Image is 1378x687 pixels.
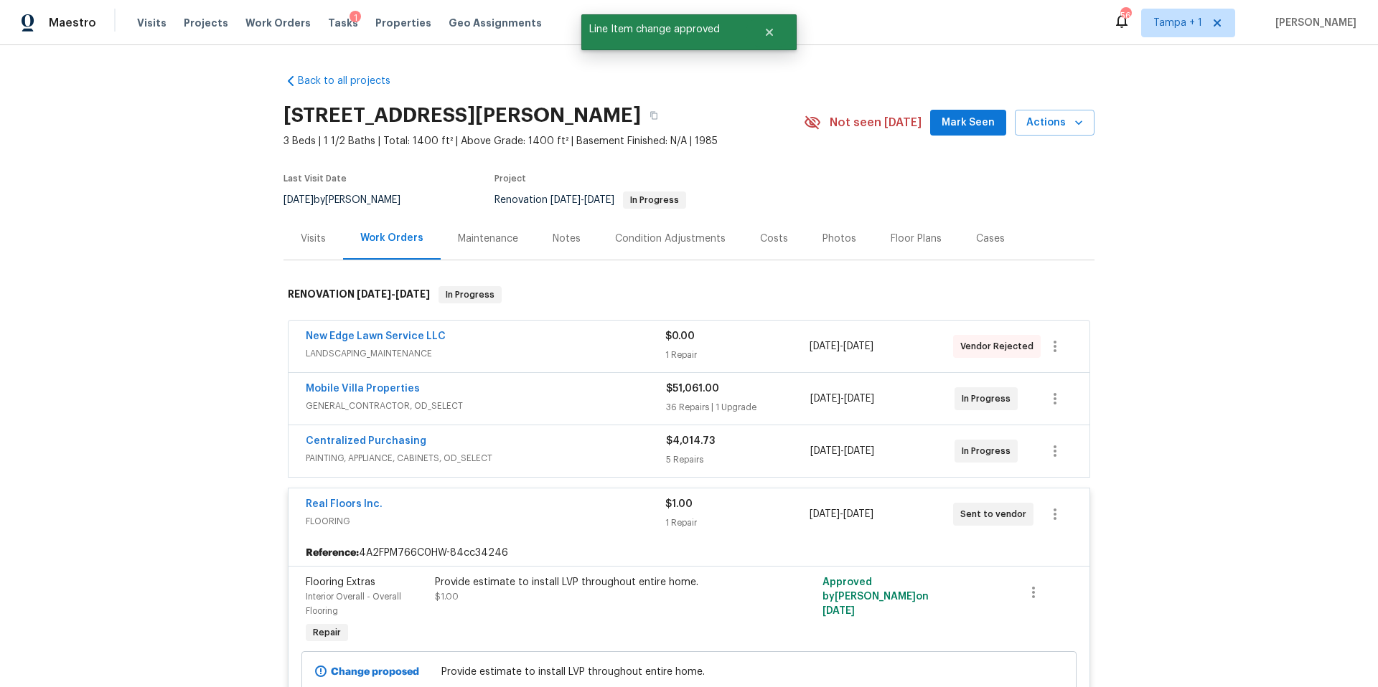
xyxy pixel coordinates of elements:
[357,289,391,299] span: [DATE]
[822,577,929,616] span: Approved by [PERSON_NAME] on
[581,14,746,44] span: Line Item change approved
[810,339,873,354] span: -
[584,195,614,205] span: [DATE]
[810,507,873,521] span: -
[666,453,810,467] div: 5 Repairs
[245,16,311,30] span: Work Orders
[137,16,167,30] span: Visits
[350,11,361,25] div: 1
[375,16,431,30] span: Properties
[328,18,358,28] span: Tasks
[306,577,375,587] span: Flooring Extras
[746,18,793,47] button: Close
[1153,16,1202,30] span: Tampa + 1
[1026,114,1083,132] span: Actions
[550,195,581,205] span: [DATE]
[288,286,430,303] h6: RENOVATION
[306,399,666,413] span: GENERAL_CONTRACTOR, OD_SELECT
[306,436,426,446] a: Centralized Purchasing
[810,444,874,458] span: -
[960,507,1032,521] span: Sent to vendor
[449,16,542,30] span: Geo Assignments
[283,191,418,209] div: by [PERSON_NAME]
[641,103,667,128] button: Copy Address
[283,74,421,88] a: Back to all projects
[810,341,840,351] span: [DATE]
[435,592,459,601] span: $1.00
[49,16,96,30] span: Maestro
[307,625,347,640] span: Repair
[495,174,526,183] span: Project
[331,667,419,677] b: Change proposed
[666,384,719,394] span: $51,061.00
[283,108,641,123] h2: [STREET_ADDRESS][PERSON_NAME]
[360,231,423,245] div: Work Orders
[435,575,749,589] div: Provide estimate to install LVP throughout entire home.
[942,114,995,132] span: Mark Seen
[495,195,686,205] span: Renovation
[306,451,666,465] span: PAINTING, APPLIANCE, CABINETS, OD_SELECT
[844,446,874,456] span: [DATE]
[289,540,1089,566] div: 4A2FPM766C0HW-84cc34246
[810,394,840,404] span: [DATE]
[666,436,715,446] span: $4,014.73
[283,174,347,183] span: Last Visit Date
[960,339,1039,354] span: Vendor Rejected
[395,289,430,299] span: [DATE]
[665,516,809,530] div: 1 Repair
[760,232,788,246] div: Costs
[550,195,614,205] span: -
[624,196,685,204] span: In Progress
[891,232,942,246] div: Floor Plans
[306,384,420,394] a: Mobile Villa Properties
[843,509,873,519] span: [DATE]
[830,115,922,130] span: Not seen [DATE]
[665,331,695,341] span: $0.00
[306,499,383,509] a: Real Floors Inc.
[306,592,401,615] span: Interior Overall - Overall Flooring
[810,509,840,519] span: [DATE]
[615,232,726,246] div: Condition Adjustments
[666,400,810,414] div: 36 Repairs | 1 Upgrade
[1120,9,1130,23] div: 56
[1270,16,1356,30] span: [PERSON_NAME]
[930,110,1006,136] button: Mark Seen
[283,195,314,205] span: [DATE]
[822,232,856,246] div: Photos
[1015,110,1095,136] button: Actions
[822,606,855,616] span: [DATE]
[441,665,937,679] span: Provide estimate to install LVP throughout entire home.
[458,232,518,246] div: Maintenance
[301,232,326,246] div: Visits
[283,134,804,148] span: 3 Beds | 1 1/2 Baths | Total: 1400 ft² | Above Grade: 1400 ft² | Basement Finished: N/A | 1985
[553,232,581,246] div: Notes
[976,232,1005,246] div: Cases
[440,288,500,302] span: In Progress
[844,394,874,404] span: [DATE]
[843,341,873,351] span: [DATE]
[810,392,874,406] span: -
[810,446,840,456] span: [DATE]
[962,444,1016,458] span: In Progress
[357,289,430,299] span: -
[306,331,446,341] a: New Edge Lawn Service LLC
[306,514,665,529] span: FLOORING
[962,392,1016,406] span: In Progress
[306,346,665,361] span: LANDSCAPING_MAINTENANCE
[665,499,693,509] span: $1.00
[665,348,809,362] div: 1 Repair
[306,546,359,560] b: Reference:
[184,16,228,30] span: Projects
[283,272,1095,318] div: RENOVATION [DATE]-[DATE]In Progress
